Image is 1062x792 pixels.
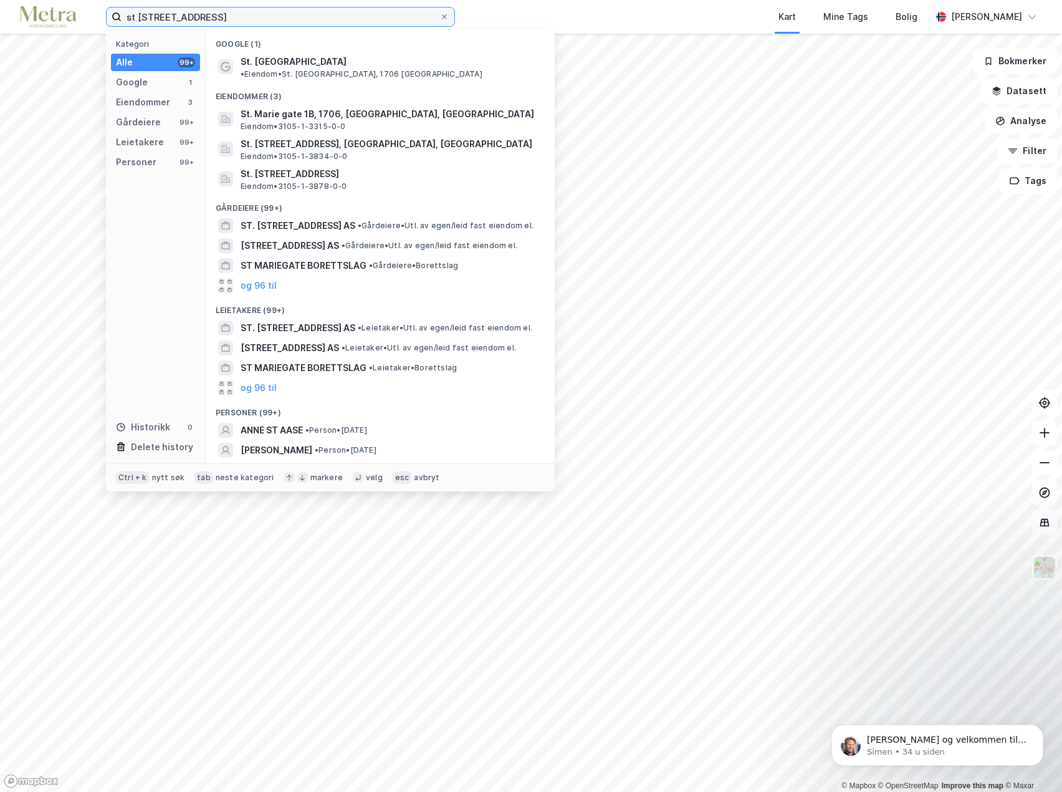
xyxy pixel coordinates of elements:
[310,473,343,483] div: markere
[206,296,555,318] div: Leietakere (99+)
[305,425,367,435] span: Person • [DATE]
[878,781,939,790] a: OpenStreetMap
[152,473,185,483] div: nytt søk
[358,323,361,332] span: •
[185,77,195,87] div: 1
[116,471,150,484] div: Ctrl + k
[54,36,214,96] span: [PERSON_NAME] og velkommen til Newsec Maps, [PERSON_NAME] det er du lurer på så er det bare å ta ...
[241,137,540,152] span: St. [STREET_ADDRESS], [GEOGRAPHIC_DATA], [GEOGRAPHIC_DATA]
[981,79,1057,104] button: Datasett
[342,343,345,352] span: •
[241,54,347,69] span: St. [GEOGRAPHIC_DATA]
[358,323,532,333] span: Leietaker • Utl. av egen/leid fast eiendom el.
[823,9,868,24] div: Mine Tags
[342,241,517,251] span: Gårdeiere • Utl. av egen/leid fast eiendom el.
[358,221,361,230] span: •
[985,109,1057,133] button: Analyse
[206,29,555,52] div: Google (1)
[241,423,303,438] span: ANNE ST AASE
[116,75,148,90] div: Google
[178,117,195,127] div: 99+
[241,167,540,181] span: St. [STREET_ADDRESS]
[841,781,876,790] a: Mapbox
[241,69,244,79] span: •
[366,473,383,483] div: velg
[369,261,373,270] span: •
[1033,556,1056,579] img: Z
[20,6,76,28] img: metra-logo.256734c3b2bbffee19d4.png
[369,363,373,372] span: •
[241,218,355,233] span: ST. [STREET_ADDRESS] AS
[122,7,439,26] input: Søk på adresse, matrikkel, gårdeiere, leietakere eller personer
[206,398,555,420] div: Personer (99+)
[241,152,348,162] span: Eiendom • 3105-1-3834-0-0
[241,278,277,293] button: og 96 til
[241,321,355,336] span: ST. [STREET_ADDRESS] AS
[813,698,1062,786] iframe: Intercom notifications melding
[178,137,195,147] div: 99+
[999,168,1057,193] button: Tags
[358,221,533,231] span: Gårdeiere • Utl. av egen/leid fast eiendom el.
[116,39,200,49] div: Kategori
[194,471,213,484] div: tab
[54,48,215,59] p: Message from Simen, sent 34 u siden
[116,420,170,435] div: Historikk
[206,193,555,216] div: Gårdeiere (99+)
[393,471,412,484] div: esc
[4,774,59,788] a: Mapbox homepage
[315,445,376,455] span: Person • [DATE]
[241,360,366,375] span: ST MARIEGATE BORETTSLAG
[241,107,540,122] span: St. Marie gate 1B, 1706, [GEOGRAPHIC_DATA], [GEOGRAPHIC_DATA]
[216,473,274,483] div: neste kategori
[342,343,516,353] span: Leietaker • Utl. av egen/leid fast eiendom el.
[241,340,339,355] span: [STREET_ADDRESS] AS
[116,95,170,110] div: Eiendommer
[131,440,193,455] div: Delete history
[241,380,277,395] button: og 96 til
[206,82,555,104] div: Eiendommer (3)
[116,55,133,70] div: Alle
[178,57,195,67] div: 99+
[241,69,482,79] span: Eiendom • St. [GEOGRAPHIC_DATA], 1706 [GEOGRAPHIC_DATA]
[942,781,1003,790] a: Improve this map
[414,473,439,483] div: avbryt
[241,181,347,191] span: Eiendom • 3105-1-3878-0-0
[369,261,458,271] span: Gårdeiere • Borettslag
[315,445,318,455] span: •
[973,49,1057,74] button: Bokmerker
[778,9,796,24] div: Kart
[116,115,161,130] div: Gårdeiere
[178,157,195,167] div: 99+
[305,425,309,435] span: •
[896,9,917,24] div: Bolig
[369,363,457,373] span: Leietaker • Borettslag
[997,138,1057,163] button: Filter
[116,155,156,170] div: Personer
[185,422,195,432] div: 0
[241,443,312,458] span: [PERSON_NAME]
[951,9,1022,24] div: [PERSON_NAME]
[241,122,346,132] span: Eiendom • 3105-1-3315-0-0
[342,241,345,250] span: •
[185,97,195,107] div: 3
[241,238,339,253] span: [STREET_ADDRESS] AS
[116,135,164,150] div: Leietakere
[241,258,366,273] span: ST MARIEGATE BORETTSLAG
